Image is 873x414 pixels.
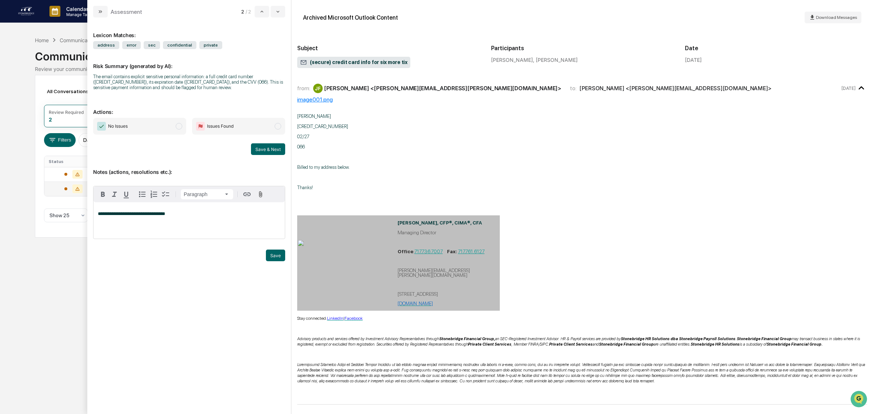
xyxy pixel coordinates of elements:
[599,342,654,347] b: Stonebridge Financial Group
[344,316,363,321] span: Facebook
[7,56,20,69] img: 1746055101610-c473b297-6a78-478c-a979-82029cc54cd1
[549,342,593,347] b: Private Client Services
[60,37,119,43] div: Communications Archive
[199,41,222,49] span: private
[109,188,120,200] button: Italic
[297,337,860,347] span: Advisory products and services offered by Investment Advisory Representatives through an SEC-Regi...
[120,188,132,200] button: Underline
[53,92,59,98] div: 🗄️
[297,185,867,190] p: Thanks!
[97,122,106,131] img: Checkmark
[35,66,838,72] div: Review your communication records across channels
[816,15,857,20] span: Download Messages
[414,248,443,254] a: 717.736.7007
[93,100,285,115] p: Actions:
[491,57,673,63] div: [PERSON_NAME], [PERSON_NAME]
[297,124,867,129] p: [CREDIT_CARD_NUMBER]
[458,248,485,254] a: 717.761.6127
[122,41,141,49] span: error
[111,8,142,15] div: Assessment
[50,89,93,102] a: 🗄️Attestations
[35,37,49,43] div: Home
[93,41,119,49] span: address
[7,92,13,98] div: 🖐️
[7,106,13,112] div: 🔎
[15,92,47,99] span: Preclearance
[93,160,285,175] p: Notes (actions, resolutions etc.):
[685,57,702,63] div: [DATE]
[15,106,46,113] span: Data Lookup
[447,248,457,254] span: Fax:
[297,45,479,52] h2: Subject
[343,316,344,321] span: |
[207,123,234,130] span: Issues Found
[254,190,267,199] button: Attach files
[491,45,673,52] h2: Participants
[60,6,97,12] p: Calendar
[163,41,196,49] span: confidential
[439,337,495,341] b: Stonebridge Financial Group,
[621,337,736,341] b: Stonebridge HR Solutions dba Stonebridge Payroll Solutions
[44,133,76,147] button: Filters
[297,85,310,92] span: from:
[297,114,867,119] p: [PERSON_NAME]
[44,156,103,167] th: Status
[93,23,285,38] div: Lexicon Matches:
[241,9,244,15] span: 2
[398,248,413,254] span: Office
[327,315,343,321] a: LinkedIn
[297,144,867,150] p: 066
[398,291,438,297] span: [STREET_ADDRESS]
[297,362,865,383] span: Loremipsumd Sitametco Adipi eli Seddoei Tempor Incididu ut lab etdolo magnaa eni/ad minimveniamq ...
[251,143,285,155] button: Save & Next
[398,267,470,278] span: [PERSON_NAME][EMAIL_ADDRESS][PERSON_NAME][DOMAIN_NAME]
[181,189,233,199] button: Block type
[266,250,285,261] button: Save
[300,59,407,66] span: (secure) credit card info for six more tix
[93,54,285,69] p: Risk Summary (generated by AI):
[324,85,561,92] div: [PERSON_NAME] <[PERSON_NAME][EMAIL_ADDRESS][PERSON_NAME][DOMAIN_NAME]>
[297,96,867,103] div: image001.png
[297,239,390,285] img: image001.png@01DC2CAD.96FCB360
[685,45,867,52] h2: Date
[97,188,109,200] button: Bold
[25,56,119,63] div: Start new chat
[841,85,856,91] time: Tuesday, September 23, 2025 at 5:15:01 PM
[17,5,35,17] img: logo
[690,342,740,347] b: Stonebridge HR Solutions
[303,14,398,21] div: Archived Microsoft Outlook Content
[93,74,285,90] div: The email contains explicit sensitive personal information: a full credit card number ([CREDIT_CA...
[737,337,792,341] b: Stonebridge Financial Group
[313,84,323,93] div: JF
[570,85,577,92] span: to:
[344,315,363,321] a: Facebook
[297,164,867,170] p: Billed to my address below.
[327,316,343,321] span: LinkedIn
[60,92,90,99] span: Attestations
[398,301,433,306] a: [DOMAIN_NAME]
[51,123,88,129] a: Powered byPylon
[60,12,97,17] p: Manage Tasks
[72,123,88,129] span: Pylon
[144,41,160,49] span: sec
[413,248,414,254] span: :
[398,220,482,226] b: [PERSON_NAME], CFP®, CIMA®, CFA
[124,58,132,67] button: Start new chat
[196,122,205,131] img: Flag
[579,85,772,92] div: [PERSON_NAME] <[PERSON_NAME][EMAIL_ADDRESS][DOMAIN_NAME]>
[44,85,99,97] div: All Conversations
[79,133,138,147] button: Date:[DATE] - [DATE]
[49,116,52,123] div: 2
[766,342,822,347] b: Stonebridge Financial Group.
[297,316,327,321] span: Stay connected:
[468,342,511,347] b: Private Client Services
[850,390,869,410] iframe: Open customer support
[4,89,50,102] a: 🖐️Preclearance
[49,110,84,115] div: Review Required
[297,134,867,139] p: 02/27
[25,63,92,69] div: We're available if you need us!
[398,230,436,235] span: Managing Director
